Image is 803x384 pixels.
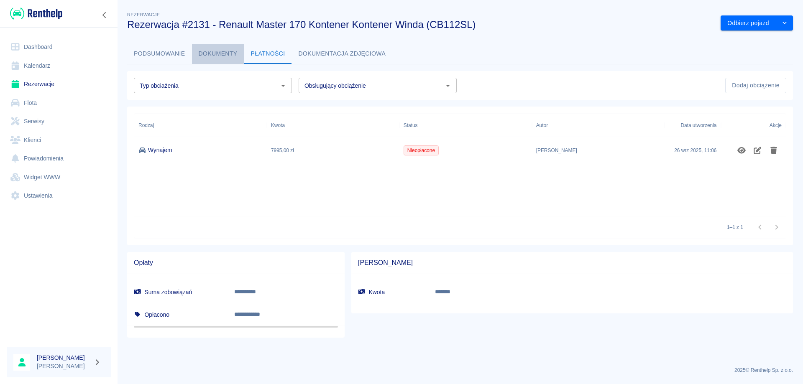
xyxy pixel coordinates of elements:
[532,114,665,137] div: Autor
[98,10,111,20] button: Zwiń nawigację
[721,15,776,31] button: Odbierz pojazd
[134,310,221,319] h6: Opłacono
[725,78,786,93] button: Dodaj obciążenie
[244,44,292,64] button: Płatności
[7,94,111,112] a: Flota
[7,56,111,75] a: Kalendarz
[680,114,716,137] div: Data utworzenia
[776,15,793,31] button: drop-down
[127,44,192,64] button: Podsumowanie
[292,44,393,64] button: Dokumentacja zdjęciowa
[669,120,680,131] button: Sort
[399,114,532,137] div: Status
[7,131,111,150] a: Klienci
[7,112,111,131] a: Serwisy
[358,288,422,296] h6: Kwota
[7,149,111,168] a: Powiadomienia
[7,168,111,187] a: Widget WWW
[271,114,285,137] div: Kwota
[134,259,338,267] span: Opłaty
[442,80,454,92] button: Otwórz
[267,114,399,137] div: Kwota
[532,137,665,164] div: [PERSON_NAME]
[536,114,548,137] div: Autor
[148,146,172,155] p: Wynajem
[127,12,160,17] span: Rezerwacje
[404,147,438,154] span: Nieopłacone
[665,114,721,137] div: Data utworzenia
[7,75,111,94] a: Rezerwacje
[766,143,782,158] button: Usuń obciążenie
[134,326,338,328] span: Pozostało 7995,00 zł do zapłaty
[277,80,289,92] button: Otwórz
[138,114,154,137] div: Rodzaj
[404,114,418,137] div: Status
[358,259,786,267] span: [PERSON_NAME]
[674,147,716,154] div: 26 wrz 2025, 11:06
[134,114,267,137] div: Rodzaj
[267,137,399,164] div: 7995,00 zł
[734,143,750,158] button: Pokaż szczegóły
[127,366,793,374] p: 2025 © Renthelp Sp. z o.o.
[10,7,62,20] img: Renthelp logo
[770,114,782,137] div: Akcje
[37,362,90,371] p: [PERSON_NAME]
[727,224,743,231] p: 1–1 z 1
[134,288,221,296] h6: Suma zobowiązań
[192,44,244,64] button: Dokumenty
[749,143,766,158] button: Edytuj obciążenie
[127,19,714,31] h3: Rezerwacja #2131 - Renault Master 170 Kontener Kontener Winda (CB112SL)
[7,186,111,205] a: Ustawienia
[7,38,111,56] a: Dashboard
[37,353,90,362] h6: [PERSON_NAME]
[7,7,62,20] a: Renthelp logo
[721,114,786,137] div: Akcje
